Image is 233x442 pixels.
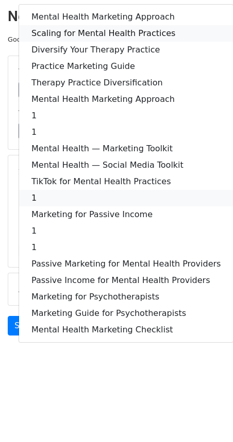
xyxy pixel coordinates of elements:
[19,140,233,157] a: Mental Health — Marketing Toolkit
[19,305,233,322] a: Marketing Guide for Psychotherapists
[19,157,233,173] a: Mental Health — Social Media Toolkit
[19,190,233,206] a: 1
[19,75,233,91] a: Therapy Practice Diversification
[19,256,233,272] a: Passive Marketing for Mental Health Providers
[19,91,233,108] a: Mental Health Marketing Approach
[19,108,233,124] a: 1
[19,25,233,42] a: Scaling for Mental Health Practices
[8,316,42,335] a: Send
[19,9,233,25] a: Mental Health Marketing Approach
[8,8,225,25] h2: New Campaign
[19,289,233,305] a: Marketing for Psychotherapists
[19,206,233,223] a: Marketing for Passive Income
[19,173,233,190] a: TikTok for Mental Health Practices
[19,58,233,75] a: Practice Marketing Guide
[19,322,233,338] a: Mental Health Marketing Checklist
[19,272,233,289] a: Passive Income for Mental Health Providers
[19,124,233,140] a: 1
[19,239,233,256] a: 1
[8,36,139,43] small: Google Sheet:
[181,393,233,442] iframe: Chat Widget
[19,42,233,58] a: Diversify Your Therapy Practice
[19,223,233,239] a: 1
